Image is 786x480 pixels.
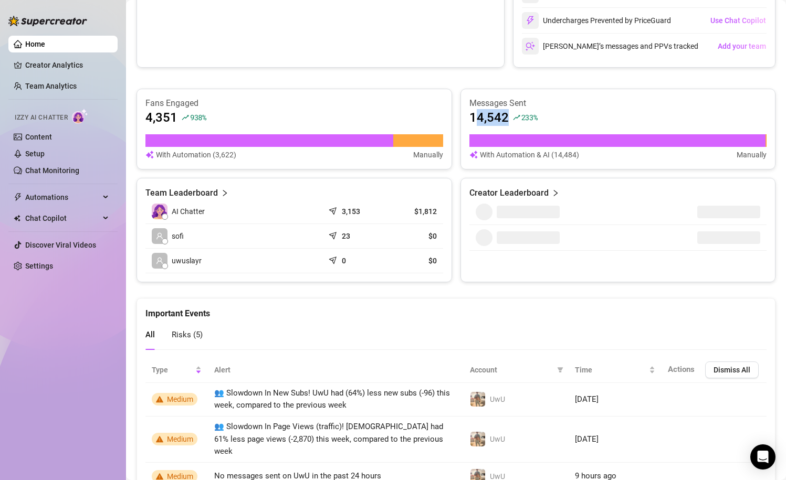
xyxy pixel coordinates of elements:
[469,149,478,161] img: svg%3e
[172,206,205,217] span: AI Chatter
[469,109,509,126] article: 14,542
[25,210,100,227] span: Chat Copilot
[575,434,599,444] span: [DATE]
[156,435,163,443] span: warning
[72,109,88,124] img: AI Chatter
[668,365,695,374] span: Actions
[342,206,360,217] article: 3,153
[329,229,339,240] span: send
[167,435,193,443] span: Medium
[342,231,350,241] article: 23
[469,98,767,109] article: Messages Sent
[552,187,559,199] span: right
[522,12,671,29] div: Undercharges Prevented by PriceGuard
[214,388,450,410] span: 👥 Slowdown In New Subs! UwU had (64%) less new subs (-96) this week, compared to the previous week
[575,394,599,404] span: [DATE]
[25,57,109,73] a: Creator Analytics
[25,166,79,175] a: Chat Monitoring
[214,422,443,456] span: 👥 Slowdown In Page Views (traffic)! [DEMOGRAPHIC_DATA] had 61% less page views (-2,870) this week...
[718,42,766,50] span: Add your team
[145,187,218,199] article: Team Leaderboard
[145,298,767,320] div: Important Events
[15,113,68,123] span: Izzy AI Chatter
[145,109,177,126] article: 4,351
[172,230,184,242] span: sofi
[145,98,443,109] article: Fans Engaged
[172,255,202,266] span: uwuslayr
[342,255,346,266] article: 0
[156,257,163,264] span: user
[25,82,77,90] a: Team Analytics
[25,189,100,206] span: Automations
[714,366,750,374] span: Dismiss All
[710,16,766,25] span: Use Chat Copilot
[710,12,767,29] button: Use Chat Copilot
[14,193,22,201] span: thunderbolt
[705,361,759,378] button: Dismiss All
[156,396,163,403] span: warning
[156,232,163,240] span: user
[182,114,189,121] span: rise
[25,133,52,141] a: Content
[390,231,436,241] article: $0
[25,241,96,249] a: Discover Viral Videos
[156,473,163,480] span: warning
[390,206,436,217] article: $1,812
[575,364,647,376] span: Time
[522,38,698,55] div: [PERSON_NAME]’s messages and PPVs tracked
[8,16,87,26] img: logo-BBDzfeDw.svg
[145,357,208,383] th: Type
[470,364,553,376] span: Account
[521,112,538,122] span: 233 %
[513,114,520,121] span: rise
[469,187,549,199] article: Creator Leaderboard
[737,149,767,161] article: Manually
[717,38,767,55] button: Add your team
[25,40,45,48] a: Home
[490,435,505,443] span: UwU
[221,187,228,199] span: right
[557,367,563,373] span: filter
[329,254,339,264] span: send
[190,112,206,122] span: 938 %
[145,149,154,161] img: svg%3e
[167,395,193,403] span: Medium
[156,149,236,161] article: With Automation (3,622)
[145,330,155,339] span: All
[14,215,20,222] img: Chat Copilot
[526,41,535,51] img: svg%3e
[329,205,339,215] span: send
[390,255,436,266] article: $0
[480,149,579,161] article: With Automation & AI (14,484)
[152,364,193,376] span: Type
[569,357,662,383] th: Time
[152,204,167,219] img: izzy-ai-chatter-avatar-DDCN_rTZ.svg
[172,330,203,339] span: Risks ( 5 )
[25,262,53,270] a: Settings
[555,362,565,378] span: filter
[25,150,45,158] a: Setup
[208,357,464,383] th: Alert
[490,395,505,403] span: UwU
[470,432,485,446] img: UwU
[526,16,535,25] img: svg%3e
[750,444,775,470] div: Open Intercom Messenger
[413,149,443,161] article: Manually
[470,392,485,407] img: UwU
